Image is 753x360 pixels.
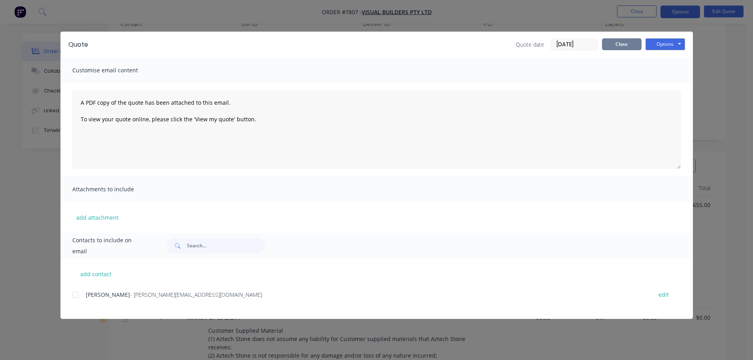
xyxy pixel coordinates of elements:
span: [PERSON_NAME] [86,291,130,298]
textarea: A PDF copy of the quote has been attached to this email. To view your quote online, please click ... [72,90,681,169]
span: Attachments to include [72,184,159,195]
button: Options [645,38,685,50]
input: Search... [187,238,265,254]
button: add attachment [72,211,123,223]
span: Quote date [516,40,544,49]
span: - [PERSON_NAME][EMAIL_ADDRESS][DOMAIN_NAME] [130,291,262,298]
div: Quote [68,40,88,49]
button: edit [654,289,674,300]
button: add contact [72,268,120,280]
button: Close [602,38,642,50]
span: Contacts to include on email [72,235,147,257]
span: Customise email content [72,65,159,76]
